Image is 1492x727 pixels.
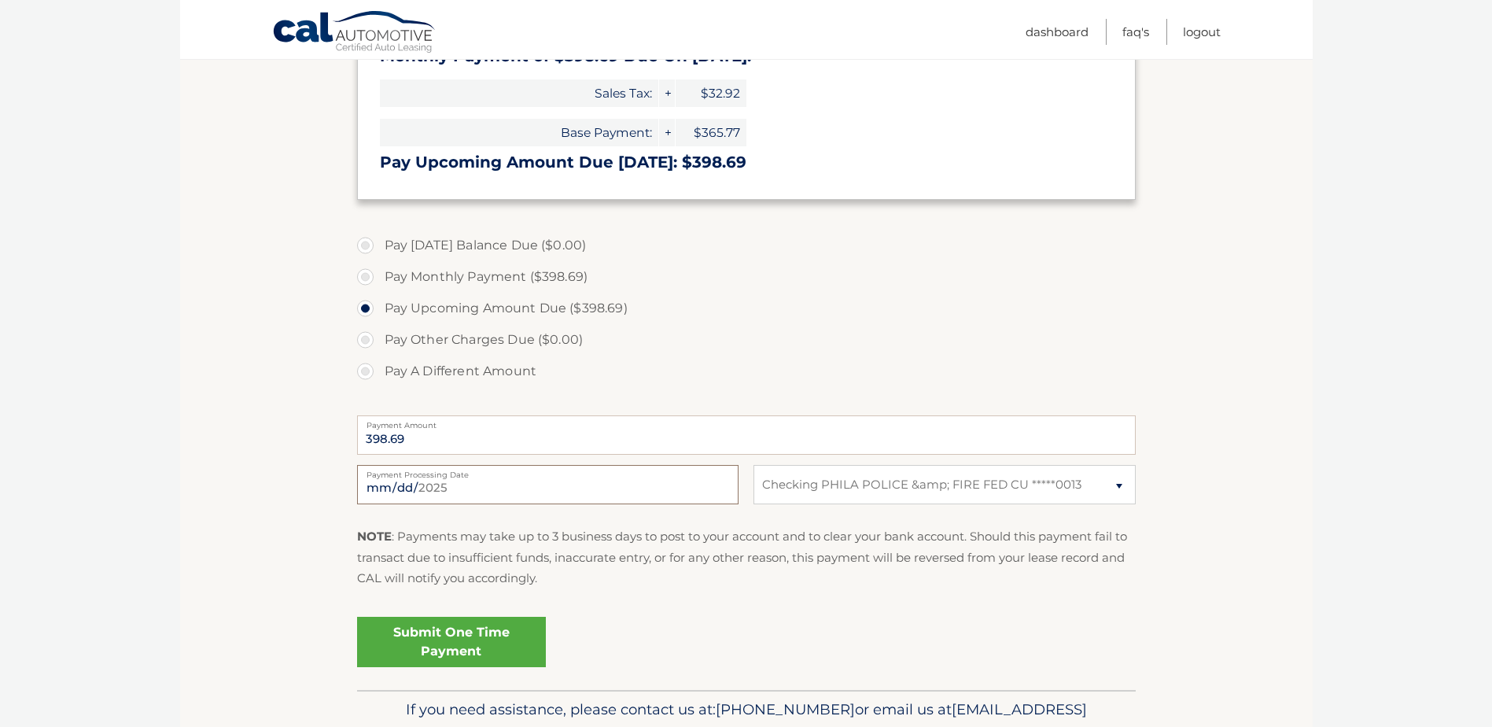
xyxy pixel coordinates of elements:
label: Pay Upcoming Amount Due ($398.69) [357,293,1136,324]
label: Pay Monthly Payment ($398.69) [357,261,1136,293]
span: $365.77 [676,119,746,146]
a: Submit One Time Payment [357,617,546,667]
span: Base Payment: [380,119,658,146]
span: Sales Tax: [380,79,658,107]
span: $32.92 [676,79,746,107]
span: + [659,79,675,107]
label: Pay Other Charges Due ($0.00) [357,324,1136,356]
p: : Payments may take up to 3 business days to post to your account and to clear your bank account.... [357,526,1136,589]
label: Payment Processing Date [357,465,739,478]
label: Payment Amount [357,415,1136,428]
span: + [659,119,675,146]
a: Cal Automotive [272,10,437,56]
label: Pay [DATE] Balance Due ($0.00) [357,230,1136,261]
a: FAQ's [1122,19,1149,45]
h3: Pay Upcoming Amount Due [DATE]: $398.69 [380,153,1113,172]
input: Payment Amount [357,415,1136,455]
a: Dashboard [1026,19,1089,45]
span: [PHONE_NUMBER] [716,700,855,718]
strong: NOTE [357,529,392,544]
label: Pay A Different Amount [357,356,1136,387]
a: Logout [1183,19,1221,45]
input: Payment Date [357,465,739,504]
